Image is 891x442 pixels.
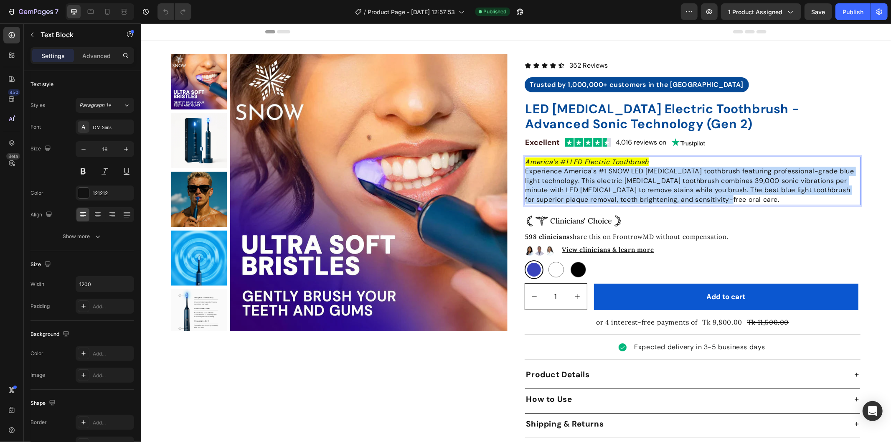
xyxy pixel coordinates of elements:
strong: How to Use [386,371,432,381]
button: Paragraph 1* [76,98,134,113]
button: Show more [30,229,134,244]
div: Tk 9,800.00 [561,293,602,304]
button: 7 [3,3,62,20]
button: Add to cart [453,260,718,287]
img: gempages_586095209234826075-657664b4-f0eb-4f9b-93ad-6d6375bf4ecb.png [478,320,486,328]
input: quantity [403,260,427,286]
div: Rich Text Editor. Editing area: main [384,133,720,182]
img: gempages_586095209234826075-dbd26ac3-f636-48ca-b263-c47c6d6dd29d.png [384,190,409,205]
img: gempages_586095209234826075-9453b1b3-35d4-4271-a6e0-52dc9fca038c.png [472,191,482,205]
span: Product Page - [DATE] 12:57:53 [368,8,455,16]
div: Beta [6,153,20,160]
div: Add... [93,419,132,427]
div: Align [30,209,54,221]
div: Size [30,259,53,270]
div: Size [30,143,53,155]
div: Font [30,123,41,131]
div: Background [30,329,71,340]
button: Save [805,3,832,20]
div: Add... [93,303,132,310]
div: Open Intercom Messenger [863,401,883,421]
div: Border [30,419,47,426]
span: Expected delivery in 3-5 business days [493,319,624,328]
div: Padding [30,302,50,310]
div: Styles [30,102,45,109]
img: gempages_586095209234826075-e6fe1580-24a5-462f-9889-34b98da1de86.png [404,222,414,232]
p: Experience America's #1 SNOW LED [MEDICAL_DATA] toothbrush featuring professional-grade blue ligh... [385,143,719,181]
img: gempages_586095209234826075-57410b12-1095-48e0-8d32-49ac3ff27ab6.png [394,222,404,232]
p: 352 Reviews [429,38,467,47]
p: Clinicians' Choice [410,194,472,201]
div: Publish [843,8,863,16]
span: Save [812,8,825,15]
div: 121212 [93,190,132,197]
strong: Shipping & Returns [386,395,463,406]
button: increment [427,260,446,286]
div: Show more [63,232,102,241]
strong: Product Details [386,346,449,356]
div: Undo/Redo [157,3,191,20]
p: or 4 interest-free payments of [455,294,556,303]
p: Text Block [41,30,112,40]
div: Width [30,280,44,288]
div: Shape [30,398,57,409]
p: Trusted by 1,000,000+ customers in the [GEOGRAPHIC_DATA] [389,58,603,65]
span: Paragraph 1* [79,102,111,109]
div: Tk 11,500.00 [606,293,649,304]
img: gempages_586095209234826075-d747fa4d-566d-4091-a120-5c7a391563b3.png [384,222,394,232]
p: share this on FrontrowMD without compensation. [385,210,719,216]
img: gempages_586095209234826075-bf244f8c-f8d6-41d1-be56-e80e2cd862b9.png [424,115,470,123]
strong: 598 clinicians [385,209,429,217]
p: 7 [55,7,58,17]
div: Color [30,189,43,197]
input: Auto [76,277,134,292]
div: DM Sans [93,124,132,131]
div: Text style [30,81,53,88]
div: Add... [93,372,132,379]
button: 1 product assigned [721,3,801,20]
div: Add to cart [566,270,605,277]
a: Excellent [385,114,419,124]
span: 1 product assigned [728,8,782,16]
div: 450 [8,89,20,96]
span: / [364,8,366,16]
iframe: Design area [141,23,891,442]
p: Advanced [82,51,111,60]
img: gempages_586095209234826075-a4a550d1-60d6-4a58-be28-faef66e7c40b.png [531,115,564,123]
u: View clinicians & learn more [421,222,513,230]
button: decrement [384,260,403,286]
span: Published [484,8,507,15]
div: Add... [93,350,132,358]
button: Publish [835,3,871,20]
h2: LED [MEDICAL_DATA] Electric Toothbrush - Advanced Sonic Technology (Gen 2) [384,77,720,109]
div: Color [30,350,43,357]
i: America's #1 LED Electric Toothbrush [385,134,508,143]
p: Settings [41,51,65,60]
div: Image [30,371,45,379]
p: 4,016 reviews on [475,116,526,122]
